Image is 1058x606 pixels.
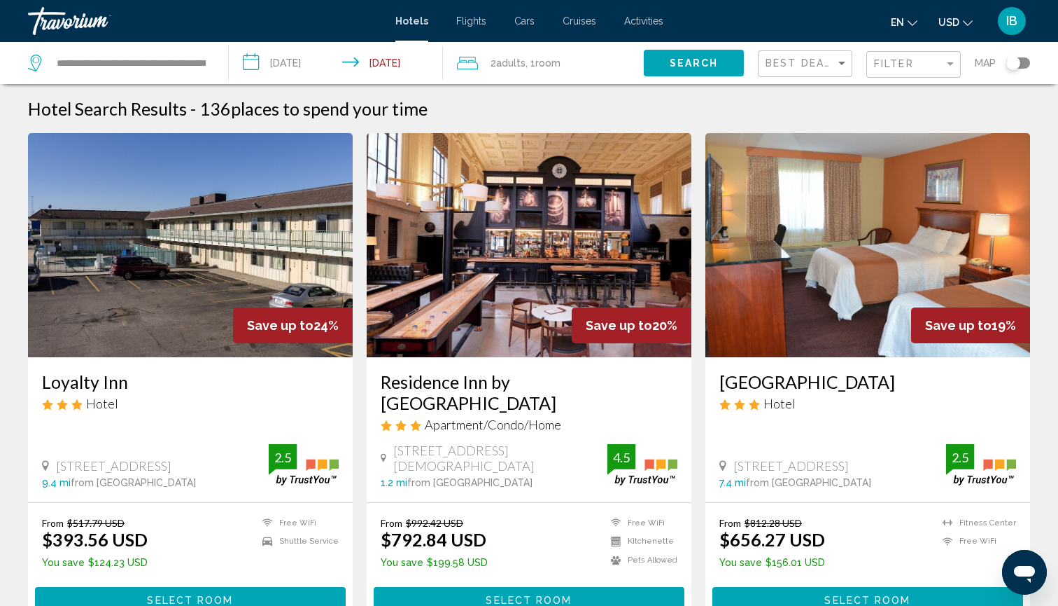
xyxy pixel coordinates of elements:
[644,50,744,76] button: Search
[496,57,526,69] span: Adults
[28,133,353,357] img: Hotel image
[607,444,677,486] img: trustyou-badge.svg
[406,517,463,529] del: $992.42 USD
[42,371,339,392] a: Loyalty Inn
[255,536,339,548] li: Shuttle Service
[42,529,148,550] ins: $393.56 USD
[269,449,297,466] div: 2.5
[56,458,171,474] span: [STREET_ADDRESS]
[381,529,486,550] ins: $792.84 USD
[233,308,353,343] div: 24%
[891,12,917,32] button: Change language
[381,557,488,568] p: $199.58 USD
[975,53,996,73] span: Map
[147,595,233,606] span: Select Room
[247,318,313,333] span: Save up to
[712,591,1023,606] a: Select Room
[624,15,663,27] a: Activities
[42,396,339,411] div: 3 star Hotel
[381,517,402,529] span: From
[946,449,974,466] div: 2.5
[891,17,904,28] span: en
[604,517,677,529] li: Free WiFi
[938,17,959,28] span: USD
[71,477,196,488] span: from [GEOGRAPHIC_DATA]
[35,591,346,606] a: Select Room
[586,318,652,333] span: Save up to
[874,58,914,69] span: Filter
[374,591,684,606] a: Select Room
[514,15,535,27] a: Cars
[86,396,118,411] span: Hotel
[938,12,973,32] button: Change currency
[381,557,423,568] span: You save
[763,396,796,411] span: Hotel
[925,318,992,333] span: Save up to
[67,517,125,529] del: $517.79 USD
[367,133,691,357] img: Hotel image
[994,6,1030,36] button: User Menu
[946,444,1016,486] img: trustyou-badge.svg
[393,443,607,474] span: [STREET_ADDRESS][DEMOGRAPHIC_DATA]
[572,308,691,343] div: 20%
[255,517,339,529] li: Free WiFi
[911,308,1030,343] div: 19%
[719,529,825,550] ins: $656.27 USD
[824,595,910,606] span: Select Room
[269,444,339,486] img: trustyou-badge.svg
[766,58,848,70] mat-select: Sort by
[407,477,532,488] span: from [GEOGRAPHIC_DATA]
[486,595,572,606] span: Select Room
[425,417,561,432] span: Apartment/Condo/Home
[719,557,762,568] span: You save
[719,371,1016,392] a: [GEOGRAPHIC_DATA]
[604,554,677,566] li: Pets Allowed
[229,42,444,84] button: Check-in date: Dec 20, 2025 Check-out date: Dec 27, 2025
[42,517,64,529] span: From
[604,536,677,548] li: Kitchenette
[395,15,428,27] a: Hotels
[1002,550,1047,595] iframe: Кнопка запуска окна обмена сообщениями
[719,517,741,529] span: From
[42,557,148,568] p: $124.23 USD
[42,557,85,568] span: You save
[936,517,1016,529] li: Fitness Center
[381,417,677,432] div: 3 star Apartment
[443,42,644,84] button: Travelers: 2 adults, 0 children
[745,517,802,529] del: $812.28 USD
[199,98,428,119] h2: 136
[381,371,677,413] a: Residence Inn by [GEOGRAPHIC_DATA]
[381,477,407,488] span: 1.2 mi
[535,57,560,69] span: Room
[746,477,871,488] span: from [GEOGRAPHIC_DATA]
[456,15,486,27] a: Flights
[705,133,1030,357] img: Hotel image
[28,7,381,35] a: Travorium
[42,477,71,488] span: 9.4 mi
[719,477,746,488] span: 7.4 mi
[866,50,961,79] button: Filter
[563,15,596,27] a: Cruises
[28,98,187,119] h1: Hotel Search Results
[491,53,526,73] span: 2
[190,98,196,119] span: -
[719,557,825,568] p: $156.01 USD
[766,57,839,69] span: Best Deals
[996,57,1030,69] button: Toggle map
[719,396,1016,411] div: 3 star Hotel
[526,53,560,73] span: , 1
[733,458,849,474] span: [STREET_ADDRESS]
[607,449,635,466] div: 4.5
[231,98,428,119] span: places to spend your time
[1006,14,1017,28] span: IB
